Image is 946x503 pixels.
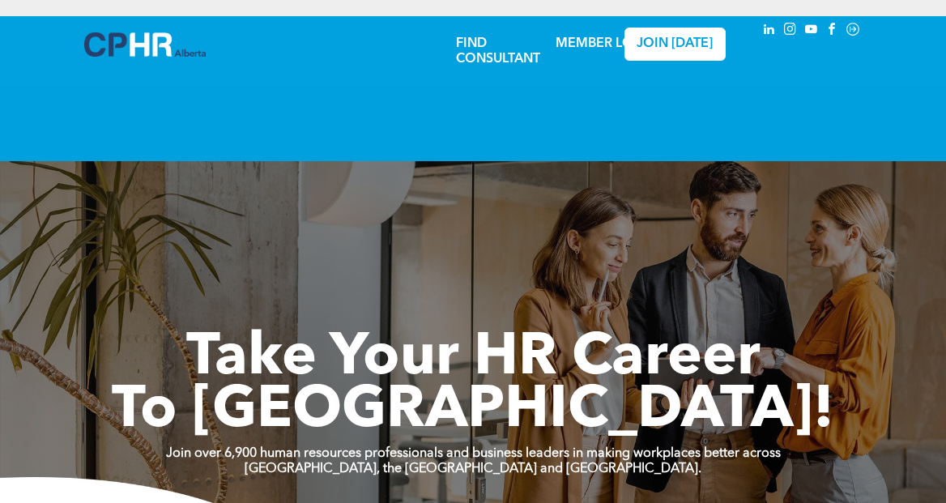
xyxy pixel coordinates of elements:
a: MEMBER LOGIN [556,37,657,50]
img: A blue and white logo for cp alberta [84,32,206,57]
a: facebook [823,20,841,42]
strong: [GEOGRAPHIC_DATA], the [GEOGRAPHIC_DATA] and [GEOGRAPHIC_DATA]. [245,463,701,475]
a: JOIN [DATE] [624,28,726,61]
a: instagram [781,20,799,42]
span: To [GEOGRAPHIC_DATA]! [112,382,834,441]
span: Take Your HR Career [186,330,761,388]
strong: Join over 6,900 human resources professionals and business leaders in making workplaces better ac... [166,447,781,460]
a: FIND CONSULTANT [456,37,540,66]
span: JOIN [DATE] [637,36,713,52]
a: Social network [844,20,862,42]
a: youtube [802,20,820,42]
a: linkedin [760,20,778,42]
